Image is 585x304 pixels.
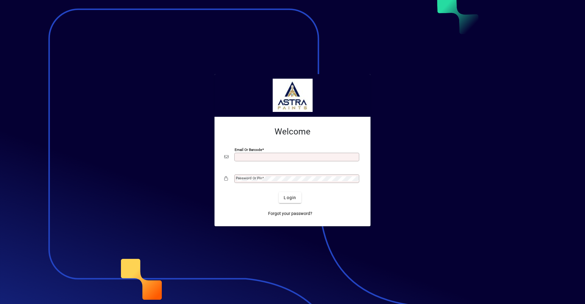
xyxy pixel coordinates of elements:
[224,127,361,137] h2: Welcome
[266,208,315,219] a: Forgot your password?
[235,148,262,152] mat-label: Email or Barcode
[279,192,301,203] button: Login
[236,176,262,180] mat-label: Password or Pin
[268,210,312,217] span: Forgot your password?
[284,195,296,201] span: Login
